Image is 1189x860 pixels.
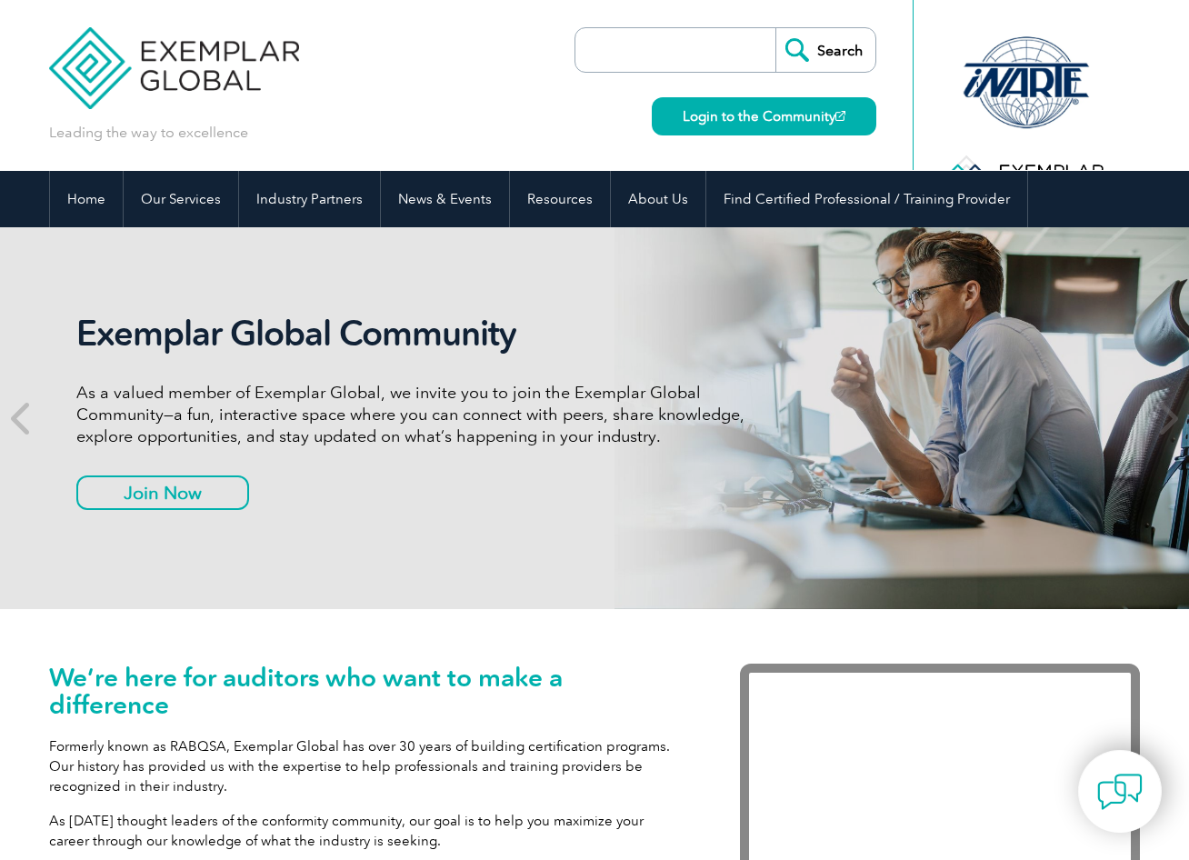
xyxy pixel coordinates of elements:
[76,313,758,355] h2: Exemplar Global Community
[50,171,123,227] a: Home
[76,475,249,510] a: Join Now
[49,664,685,718] h1: We’re here for auditors who want to make a difference
[611,171,705,227] a: About Us
[239,171,380,227] a: Industry Partners
[510,171,610,227] a: Resources
[49,736,685,796] p: Formerly known as RABQSA, Exemplar Global has over 30 years of building certification programs. O...
[652,97,876,135] a: Login to the Community
[775,28,875,72] input: Search
[1097,769,1143,815] img: contact-chat.png
[49,123,248,143] p: Leading the way to excellence
[706,171,1027,227] a: Find Certified Professional / Training Provider
[835,111,845,121] img: open_square.png
[76,382,758,447] p: As a valued member of Exemplar Global, we invite you to join the Exemplar Global Community—a fun,...
[49,811,685,851] p: As [DATE] thought leaders of the conformity community, our goal is to help you maximize your care...
[381,171,509,227] a: News & Events
[124,171,238,227] a: Our Services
